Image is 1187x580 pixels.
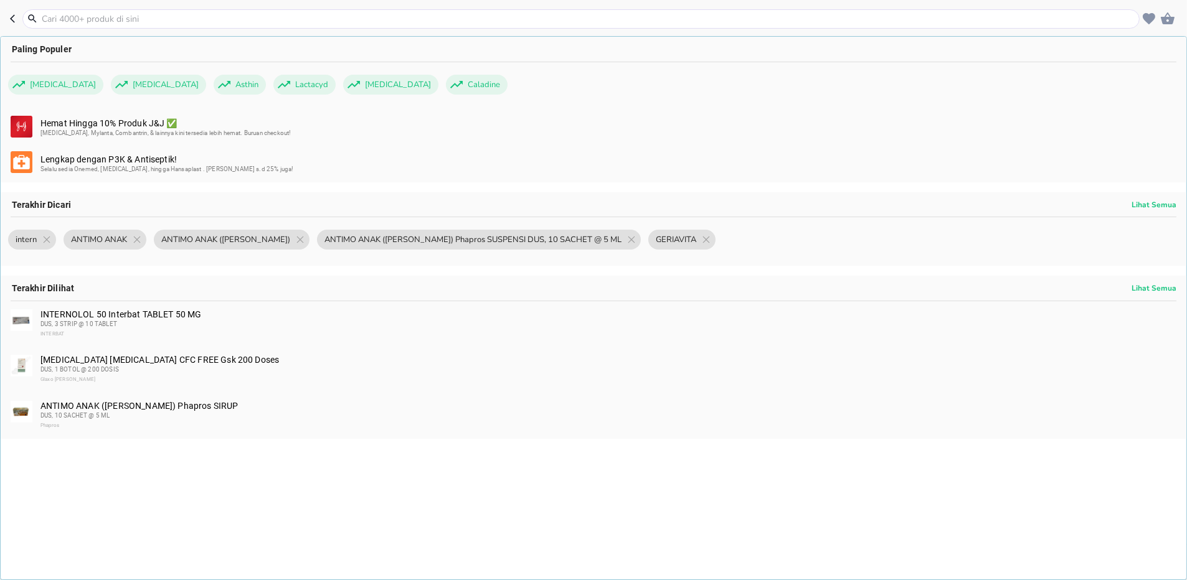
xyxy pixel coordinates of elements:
span: Selalu sedia Onemed, [MEDICAL_DATA], hingga Hansaplast . [PERSON_NAME] s.d 25% juga! [40,166,293,172]
span: [MEDICAL_DATA] [125,75,206,95]
div: [MEDICAL_DATA] [111,75,206,95]
span: [MEDICAL_DATA] [357,75,438,95]
div: [MEDICAL_DATA] [343,75,438,95]
span: Lactacyd [288,75,336,95]
div: GERIAVITA [648,230,716,250]
div: intern [8,230,56,250]
input: Cari 4000+ produk di sini [40,12,1137,26]
div: Lactacyd [273,75,336,95]
div: ANTIMO ANAK [64,230,146,250]
span: Phapros [40,423,59,428]
div: Terakhir Dilihat [1,276,1186,301]
span: [MEDICAL_DATA], Mylanta, Combantrin, & lainnya kini tersedia lebih hemat. Buruan checkout! [40,129,291,136]
div: Hemat Hingga 10% Produk J&J ✅ [40,118,1175,138]
span: Glaxo [PERSON_NAME] [40,377,95,382]
span: INTERBAT [40,331,64,337]
div: ANTIMO ANAK ([PERSON_NAME]) Phapros SIRUP [40,401,1175,431]
div: [MEDICAL_DATA] [8,75,103,95]
span: [MEDICAL_DATA] [22,75,103,95]
p: Lihat Semua [1132,200,1176,210]
div: Asthin [214,75,266,95]
img: 912b5eae-79d3-4747-a2ee-fd2e70673e18.svg [11,116,32,138]
div: INTERNOLOL 50 Interbat TABLET 50 MG [40,309,1175,339]
div: Terakhir Dicari [1,192,1186,217]
p: Lihat Semua [1132,283,1176,293]
span: ANTIMO ANAK ([PERSON_NAME]) [154,230,298,250]
span: DUS, 10 SACHET @ 5 ML [40,412,110,419]
span: ANTIMO ANAK ([PERSON_NAME]) Phapros SUSPENSI DUS, 10 SACHET @ 5 ML [317,230,629,250]
span: Asthin [228,75,266,95]
div: Paling Populer [1,37,1186,62]
span: DUS, 1 BOTOL @ 200 DOSIS [40,366,119,373]
span: intern [8,230,44,250]
div: Lengkap dengan P3K & Antiseptik! [40,154,1175,174]
span: GERIAVITA [648,230,704,250]
div: ANTIMO ANAK ([PERSON_NAME]) Phapros SUSPENSI DUS, 10 SACHET @ 5 ML [317,230,641,250]
div: Caladine [446,75,508,95]
div: [MEDICAL_DATA] [MEDICAL_DATA] CFC FREE Gsk 200 Doses [40,355,1175,385]
span: DUS, 3 STRIP @ 10 TABLET [40,320,117,327]
div: ANTIMO ANAK ([PERSON_NAME]) [154,230,310,250]
span: ANTIMO ANAK [64,230,135,250]
span: Caladine [460,75,508,95]
img: b4dbc6bd-13c0-48bd-bda2-71397b69545d.svg [11,151,32,173]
